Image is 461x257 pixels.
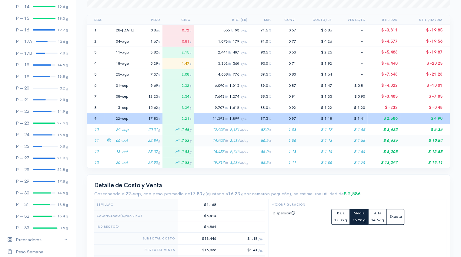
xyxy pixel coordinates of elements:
td: 6,090 [194,80,250,91]
span: lb [225,106,228,110]
span: 5 [94,72,96,77]
td: 25-ago [113,69,137,80]
span: % [269,150,271,154]
td: $ -19.85 [400,25,450,36]
td: 2.53 [162,135,194,146]
td: $ 6.86 [298,25,334,36]
div: 19.6 g [57,4,68,10]
td: $ 1.35 [298,91,334,102]
td: $ 1.92 [298,58,334,69]
td: 04-ago [113,36,137,47]
td: 2.53 [162,157,194,168]
th: Utilidad [367,15,400,25]
td: 85.5 [250,157,274,168]
td: $ 6.36 [400,124,450,135]
td: 2,441 [194,47,250,58]
td: 89.0 [250,80,274,91]
sub: Ha [244,63,248,66]
td: 1,073 [194,36,250,47]
button: Media16.23 g [350,209,368,225]
td: 22.84 [137,135,162,146]
span: g [158,61,160,66]
span: 4 [94,61,96,66]
th: Venta/Lb [334,15,367,25]
td: $ 2,586 [367,113,400,124]
th: Conv. [274,15,298,25]
td: 16,458 [194,146,250,157]
span: 1,899 [229,116,248,121]
span: g [189,138,192,143]
span: % [269,128,271,132]
td: 2.32 [162,80,194,91]
span: 179 [233,39,248,44]
td: 556 [194,25,250,36]
span: 407 [233,50,248,55]
span: % [269,61,271,66]
td: $ 3,623 [367,124,400,135]
span: $ 1.74 [354,160,365,165]
td: 1.13 [274,146,298,157]
td: 0.80 [274,69,298,80]
span: lb [228,61,231,66]
td: 2.48 [162,124,194,135]
td: $ -0.48 [400,102,450,113]
td: $ 1.22 [298,102,334,113]
td: $ 1.18 [298,113,334,124]
th: Sup. [250,15,274,25]
td: 2.53 [162,146,194,157]
td: 91.5 [250,25,274,36]
div: 13.8 g [57,202,68,208]
td: $ -3,811 [367,25,400,36]
small: 14.62 g [371,217,384,223]
span: lb/ [240,62,248,66]
span: g [190,39,192,44]
span: % [269,138,271,143]
td: 86.5 [250,135,274,146]
td: 0.81 [162,36,194,47]
td: $ 13,297 [367,157,400,168]
span: g [158,106,160,110]
div: P – 29 [16,178,29,185]
td: 25.37 [137,146,162,157]
td: 3,362 [194,58,250,69]
td: $ 2.25 [298,47,334,58]
span: lb/ [240,95,248,99]
span: lb/ [240,40,248,44]
div: 19.3 g [57,15,68,21]
td: 11-ago [113,47,137,58]
td: $ 1.06 [298,157,334,168]
span: g [158,39,160,44]
td: $ 4.90 [400,113,450,124]
span: lb [225,138,228,143]
span: 1,015 [229,83,248,88]
span: 2,743 [230,149,248,154]
td: $ -19.56 [400,36,450,47]
div: 0.2 g [60,85,68,91]
span: – [360,50,365,55]
span: g [158,28,160,32]
td: 2.15 [162,47,194,58]
strong: 22-sep [125,191,141,197]
span: g [189,150,192,154]
td: $ -5,483 [367,47,400,58]
span: g [158,161,160,165]
span: 6 [94,83,96,88]
sub: Ha [245,129,248,132]
td: $ 1.64 [298,69,334,80]
td: $ -21.23 [400,69,450,80]
td: 12.23 [137,91,162,102]
td: 15-sep [113,102,137,113]
sub: Ha [244,85,248,88]
div: P – 28 [16,166,29,173]
span: $ 0.81 [354,83,365,88]
span: g [158,128,160,132]
span: % [269,83,271,88]
th: Crec. [162,15,194,25]
span: % [269,116,271,121]
span: 1,618 [229,105,248,110]
td: 0.72 [162,25,194,36]
td: 12,903 [194,124,250,135]
span: 12 [94,149,99,154]
td: 13-oct [113,146,137,157]
span: lb [225,83,228,88]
